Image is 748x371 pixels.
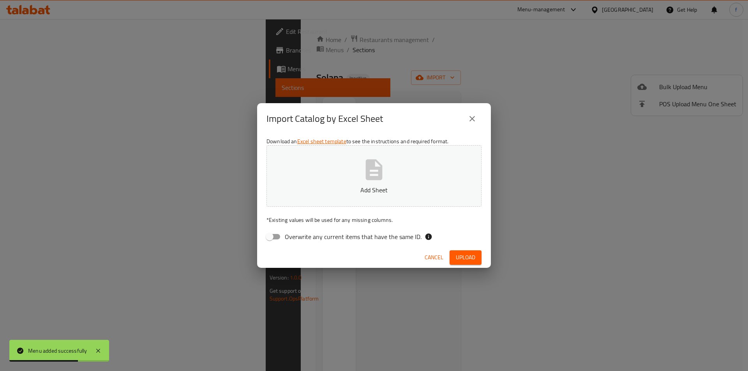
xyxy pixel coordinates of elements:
div: Menu added successfully [28,346,87,355]
button: close [463,109,482,128]
h2: Import Catalog by Excel Sheet [266,113,383,125]
span: Cancel [425,253,443,262]
svg: If the overwrite option isn't selected, then the items that match an existing ID will be ignored ... [425,233,432,241]
p: Add Sheet [279,185,469,195]
span: Overwrite any current items that have the same ID. [285,232,422,241]
button: Add Sheet [266,145,482,207]
div: Download an to see the instructions and required format. [257,134,491,247]
button: Upload [450,250,482,265]
button: Cancel [422,250,446,265]
span: Upload [456,253,475,262]
p: Existing values will be used for any missing columns. [266,216,482,224]
a: Excel sheet template [297,136,346,146]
